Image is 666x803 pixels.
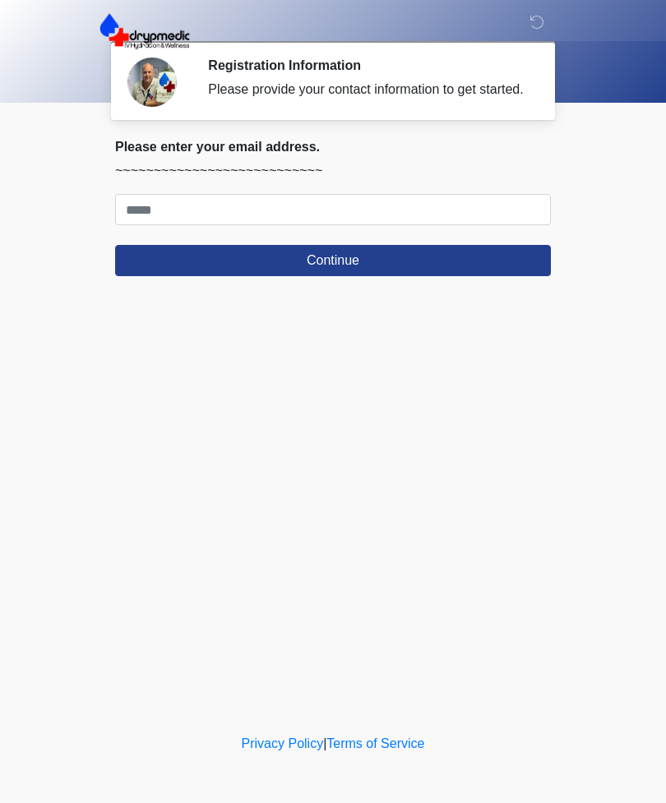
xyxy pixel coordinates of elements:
[115,245,551,276] button: Continue
[208,80,526,99] div: Please provide your contact information to get started.
[242,736,324,750] a: Privacy Policy
[99,12,191,50] img: DrypMedic IV Hydration & Wellness Logo
[127,58,177,107] img: Agent Avatar
[326,736,424,750] a: Terms of Service
[323,736,326,750] a: |
[208,58,526,73] h2: Registration Information
[115,161,551,181] p: ~~~~~~~~~~~~~~~~~~~~~~~~~~~
[115,139,551,155] h2: Please enter your email address.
